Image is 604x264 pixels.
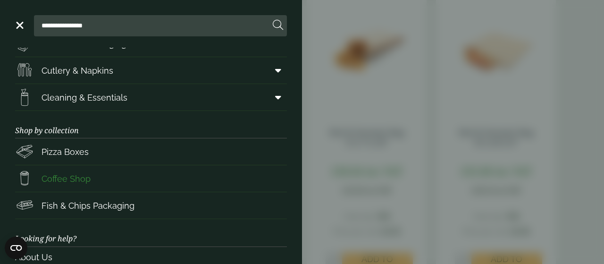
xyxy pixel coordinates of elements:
a: Pizza Boxes [15,138,287,165]
button: Open CMP widget [5,237,27,259]
span: Cutlery & Napkins [42,64,113,77]
a: Cleaning & Essentials [15,84,287,111]
img: Cutlery.svg [15,61,34,80]
img: open-wipe.svg [15,88,34,107]
img: FishNchip_box.svg [15,196,34,215]
span: Fish & Chips Packaging [42,199,134,212]
h3: Shop by collection [15,111,287,138]
a: Fish & Chips Packaging [15,192,287,219]
a: Cutlery & Napkins [15,57,287,84]
span: Pizza Boxes [42,145,89,158]
span: Coffee Shop [42,172,91,185]
span: Cleaning & Essentials [42,91,127,104]
a: Coffee Shop [15,165,287,192]
h3: Looking for help? [15,219,287,247]
img: Pizza_boxes.svg [15,142,34,161]
img: HotDrink_paperCup.svg [15,169,34,188]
